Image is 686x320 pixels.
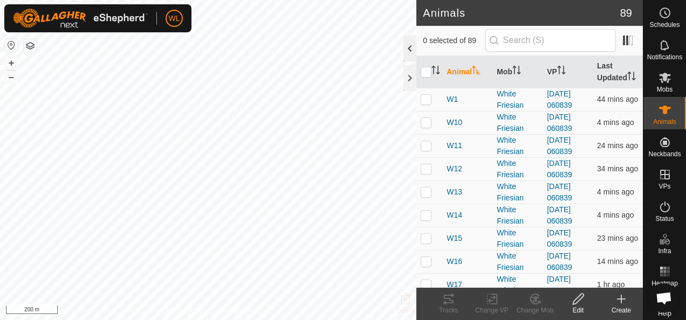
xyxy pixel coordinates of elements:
[547,89,572,109] a: [DATE] 060839
[492,56,543,88] th: Mob
[497,251,538,273] div: White Friesian
[497,274,538,296] div: White Friesian
[447,186,462,198] span: W13
[547,113,572,133] a: [DATE] 060839
[447,256,462,267] span: W16
[5,57,18,69] button: +
[557,67,566,76] p-sorticon: Activate to sort
[658,183,670,190] span: VPs
[557,305,600,315] div: Edit
[597,211,634,219] span: 1 Oct 2025, 11:08 am
[649,283,678,312] div: Open chat
[600,305,643,315] div: Create
[472,67,481,76] p-sorticon: Activate to sort
[547,275,572,295] a: [DATE] 060839
[547,205,572,225] a: [DATE] 060839
[653,119,676,125] span: Animals
[627,73,636,82] p-sorticon: Activate to sort
[597,234,638,242] span: 1 Oct 2025, 10:49 am
[13,9,148,28] img: Gallagher Logo
[593,56,643,88] th: Last Updated
[497,135,538,157] div: White Friesian
[647,54,682,60] span: Notifications
[512,67,521,76] p-sorticon: Activate to sort
[597,95,638,103] span: 1 Oct 2025, 10:28 am
[423,35,485,46] span: 0 selected of 89
[166,306,206,316] a: Privacy Policy
[447,117,462,128] span: W10
[547,159,572,179] a: [DATE] 060839
[651,280,678,287] span: Heatmap
[447,94,458,105] span: W1
[431,67,440,76] p-sorticon: Activate to sort
[485,29,616,52] input: Search (S)
[658,248,671,254] span: Infra
[497,88,538,111] div: White Friesian
[497,112,538,134] div: White Friesian
[620,5,632,21] span: 89
[543,56,593,88] th: VP
[648,151,681,157] span: Neckbands
[5,39,18,52] button: Reset Map
[513,305,557,315] div: Change Mob
[497,227,538,250] div: White Friesian
[219,306,251,316] a: Contact Us
[447,279,462,290] span: W17
[470,305,513,315] div: Change VP
[547,182,572,202] a: [DATE] 060839
[597,257,638,266] span: 1 Oct 2025, 10:58 am
[649,22,680,28] span: Schedules
[447,163,462,175] span: W12
[597,280,625,289] span: 1 Oct 2025, 10:08 am
[597,118,634,127] span: 1 Oct 2025, 11:08 am
[24,39,37,52] button: Map Layers
[658,310,671,317] span: Help
[169,13,180,24] span: WL
[497,181,538,204] div: White Friesian
[427,305,470,315] div: Tracks
[442,56,492,88] th: Animal
[547,228,572,248] a: [DATE] 060839
[447,233,462,244] span: W15
[655,215,674,222] span: Status
[657,86,673,93] span: Mobs
[597,141,638,150] span: 1 Oct 2025, 10:48 am
[497,204,538,227] div: White Friesian
[447,140,462,151] span: W11
[547,252,572,272] a: [DATE] 060839
[423,6,620,19] h2: Animals
[597,164,638,173] span: 1 Oct 2025, 10:38 am
[597,187,634,196] span: 1 Oct 2025, 11:08 am
[5,71,18,84] button: –
[447,210,462,221] span: W14
[547,136,572,156] a: [DATE] 060839
[497,158,538,180] div: White Friesian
